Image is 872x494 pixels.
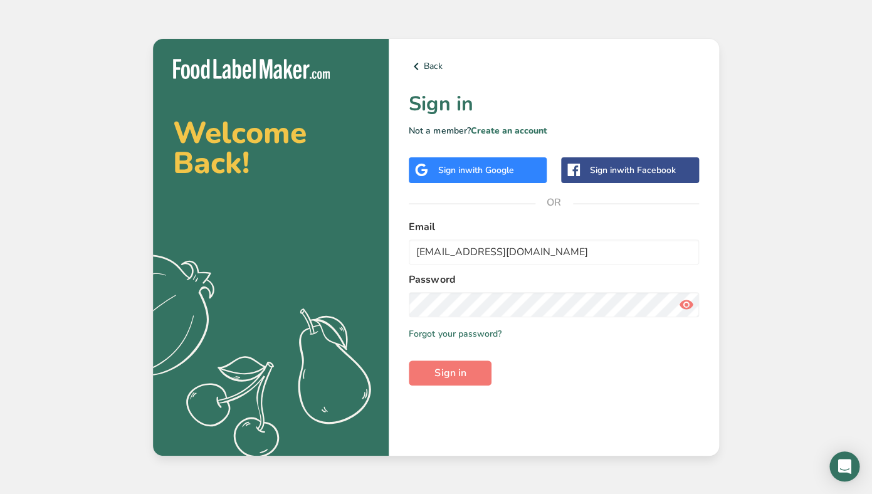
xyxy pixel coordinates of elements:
a: Back [409,59,699,74]
a: Forgot your password? [409,327,501,340]
div: Sign in [438,164,513,177]
span: Sign in [434,365,466,381]
button: Sign in [409,360,491,386]
span: with Facebook [617,164,676,176]
label: Password [409,272,699,287]
img: Food Label Maker [173,59,330,80]
p: Not a member? [409,124,699,137]
span: with Google [465,164,513,176]
div: Open Intercom Messenger [829,451,859,481]
input: Enter Your Email [409,239,699,265]
h1: Sign in [409,89,699,119]
span: OR [535,184,573,221]
div: Sign in [590,164,676,177]
a: Create an account [470,125,547,137]
label: Email [409,219,699,234]
h2: Welcome Back! [173,118,369,178]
